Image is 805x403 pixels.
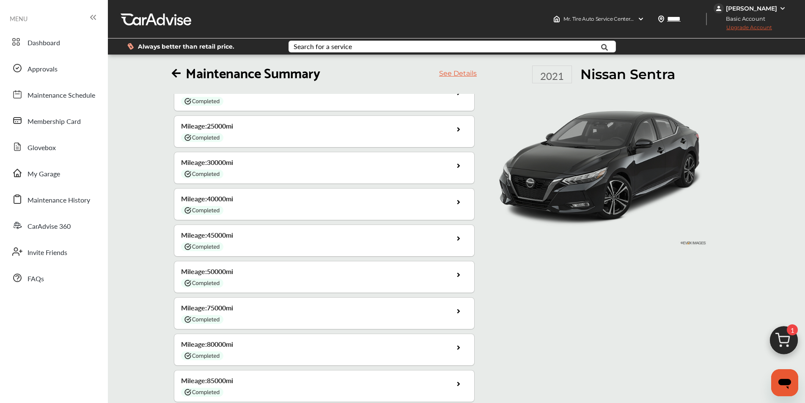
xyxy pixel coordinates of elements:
[172,63,320,81] h1: Maintenance Summary
[181,170,223,178] img: completedIcon.png
[787,324,798,335] span: 1
[181,279,223,288] img: completedIcon.png
[181,194,467,203] div: Mileage : 40000 mi
[580,66,675,83] h1: Nissan Sentra
[8,31,99,53] a: Dashboard
[27,38,60,49] span: Dashboard
[706,13,707,25] img: header-divider.bc55588e.svg
[181,388,223,397] img: completedIcon.png
[8,136,99,158] a: Glovebox
[181,339,467,349] div: Mileage : 80000 mi
[658,16,665,22] img: location_vector.a44bc228.svg
[27,64,58,75] span: Approvals
[181,376,467,385] div: Mileage : 85000 mi
[181,303,467,313] div: Mileage : 75000 mi
[771,369,798,396] iframe: Button to launch messaging window
[27,274,44,285] span: FAQs
[27,116,81,127] span: Membership Card
[181,266,467,276] div: Mileage : 50000 mi
[490,83,708,247] img: 14330_st0640_046.jpg
[8,162,99,184] a: My Garage
[714,14,772,23] span: Basic Account
[8,267,99,289] a: FAQs
[138,44,234,49] span: Always better than retail price.
[181,133,223,142] img: completedIcon.png
[726,5,777,12] div: [PERSON_NAME]
[181,230,467,240] div: Mileage : 45000 mi
[563,16,773,22] span: Mr. Tire Auto Service Centers 1421 , [STREET_ADDRESS] [GEOGRAPHIC_DATA] , NC 28134
[27,169,60,180] span: My Garage
[181,315,223,324] img: completedIcon.png
[439,69,477,77] a: See Details
[8,214,99,236] a: CarAdvise 360
[8,241,99,263] a: Invite Friends
[8,57,99,79] a: Approvals
[181,206,223,215] img: completedIcon.png
[8,83,99,105] a: Maintenance Schedule
[27,247,67,258] span: Invite Friends
[10,15,27,22] span: MENU
[127,43,134,50] img: dollor_label_vector.a70140d1.svg
[553,16,560,22] img: header-home-logo.8d720a4f.svg
[8,110,99,132] a: Membership Card
[532,66,572,83] div: 2021
[27,90,95,101] span: Maintenance Schedule
[779,5,786,12] img: WGsFRI8htEPBVLJbROoPRyZpYNWhNONpIPPETTm6eUC0GeLEiAAAAAElFTkSuQmCC
[181,97,223,106] img: completedIcon.png
[181,351,223,360] img: completedIcon.png
[8,188,99,210] a: Maintenance History
[27,221,71,232] span: CarAdvise 360
[181,157,467,167] div: Mileage : 30000 mi
[294,43,352,50] div: Search for a service
[637,16,644,22] img: header-down-arrow.9dd2ce7d.svg
[714,3,724,14] img: jVpblrzwTbfkPYzPPzSLxeg0AAAAASUVORK5CYII=
[27,195,90,206] span: Maintenance History
[764,322,804,363] img: cart_icon.3d0951e8.svg
[714,24,772,35] span: Upgrade Account
[181,242,223,251] img: completedIcon.png
[181,121,467,131] div: Mileage : 25000 mi
[27,143,56,154] span: Glovebox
